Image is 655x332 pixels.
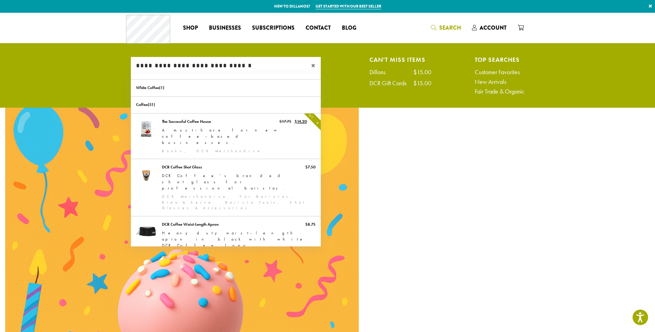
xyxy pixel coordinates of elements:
[311,61,321,70] span: ×
[413,69,431,75] div: $15.00
[475,79,524,85] a: New Arrivals
[252,24,295,32] span: Subscriptions
[369,69,392,75] div: Dillons
[306,24,331,32] span: Contact
[480,24,507,32] span: Account
[342,24,356,32] span: Blog
[316,3,381,9] a: Get started with our best seller
[475,57,524,62] h4: Top Searches
[439,24,461,32] span: Search
[475,88,524,95] a: Fair Trade & Organic
[413,80,431,86] div: $15.00
[475,69,524,75] a: Customer Favorites
[183,24,198,32] span: Shop
[425,22,466,33] a: Search
[209,24,241,32] span: Businesses
[177,22,203,33] a: Shop
[369,57,431,62] h4: Can't Miss Items
[369,80,413,86] div: DCR Gift Cards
